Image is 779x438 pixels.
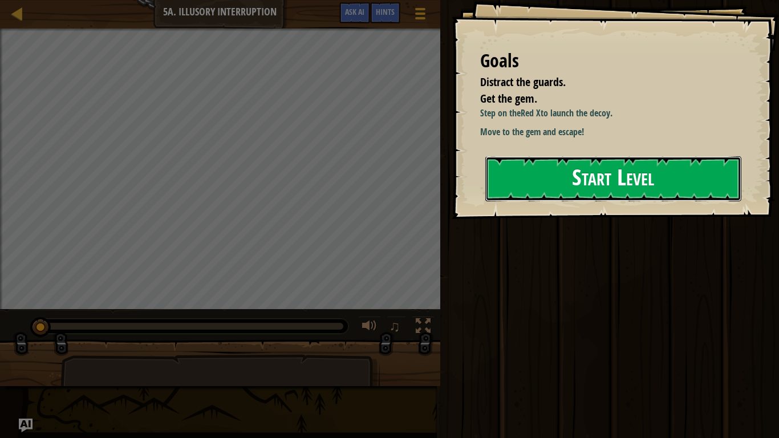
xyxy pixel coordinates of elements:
[480,107,739,120] p: Step on the to launch the decoy.
[521,107,541,119] strong: Red X
[19,419,33,432] button: Ask AI
[466,74,736,91] li: Distract the guards.
[485,156,741,201] button: Start Level
[376,6,395,17] span: Hints
[480,91,537,106] span: Get the gem.
[466,91,736,107] li: Get the gem.
[339,2,370,23] button: Ask AI
[480,74,566,90] span: Distract the guards.
[345,6,364,17] span: Ask AI
[406,2,435,29] button: Show game menu
[387,316,406,339] button: ♫
[412,316,435,339] button: Toggle fullscreen
[358,316,381,339] button: Adjust volume
[389,318,400,335] span: ♫
[480,125,739,139] p: Move to the gem and escape!
[480,48,739,74] div: Goals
